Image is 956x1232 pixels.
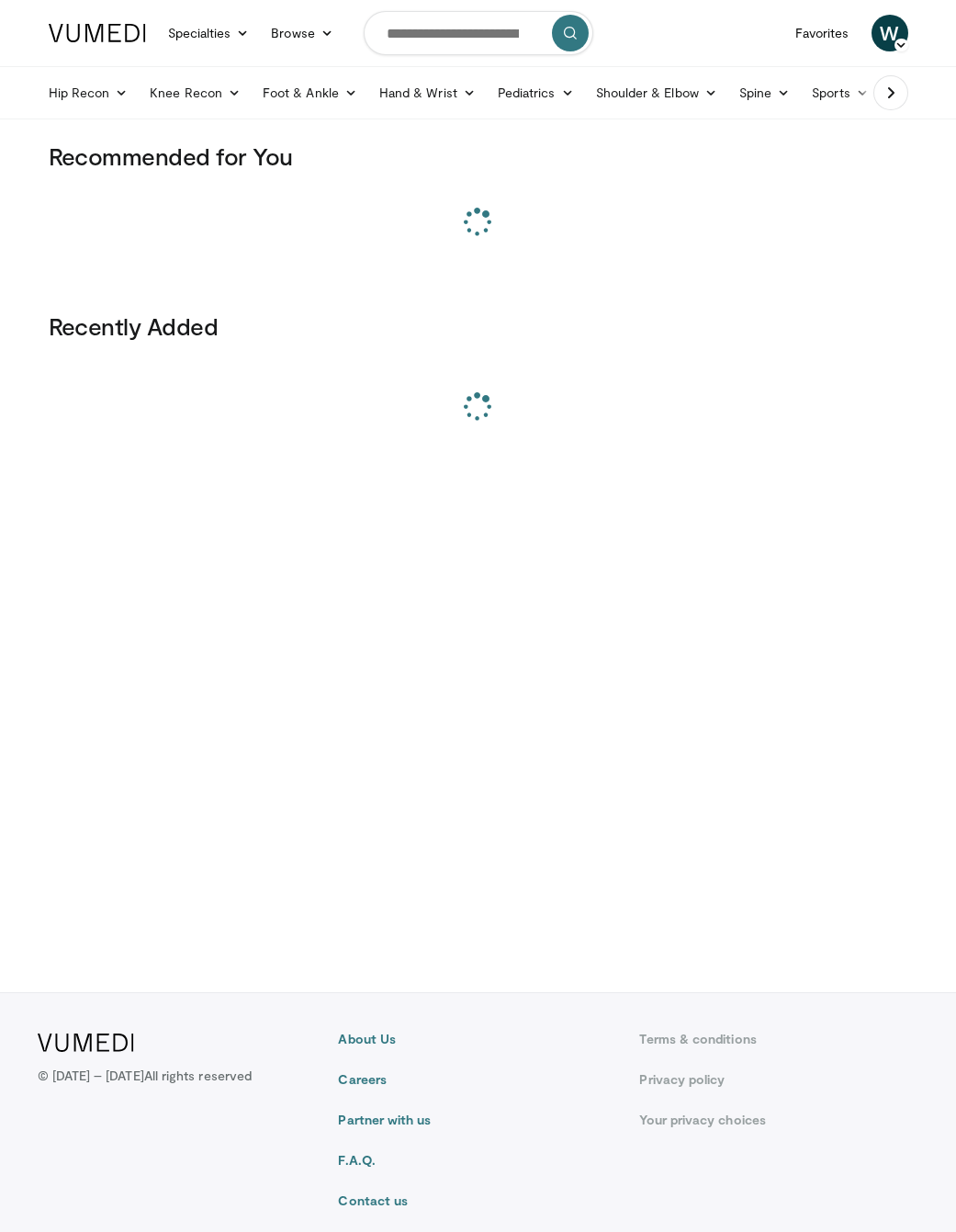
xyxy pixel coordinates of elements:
[260,15,344,51] a: Browse
[338,1151,617,1170] a: F.A.Q.
[639,1030,918,1048] a: Terms & conditions
[144,1068,252,1083] span: All rights reserved
[338,1111,617,1129] a: Partner with us
[38,1067,253,1085] p: © [DATE] – [DATE]
[38,74,140,111] a: Hip Recon
[338,1070,617,1089] a: Careers
[157,15,261,51] a: Specialties
[368,74,487,111] a: Hand & Wrist
[252,74,368,111] a: Foot & Ankle
[38,1034,134,1052] img: VuMedi Logo
[728,74,801,111] a: Spine
[487,74,585,111] a: Pediatrics
[585,74,728,111] a: Shoulder & Elbow
[49,24,146,42] img: VuMedi Logo
[49,311,908,341] h3: Recently Added
[338,1192,617,1210] a: Contact us
[784,15,860,51] a: Favorites
[364,11,593,55] input: Search topics, interventions
[139,74,252,111] a: Knee Recon
[49,141,908,171] h3: Recommended for You
[801,74,880,111] a: Sports
[639,1111,918,1129] a: Your privacy choices
[338,1030,617,1048] a: About Us
[639,1070,918,1089] a: Privacy policy
[872,15,908,51] a: W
